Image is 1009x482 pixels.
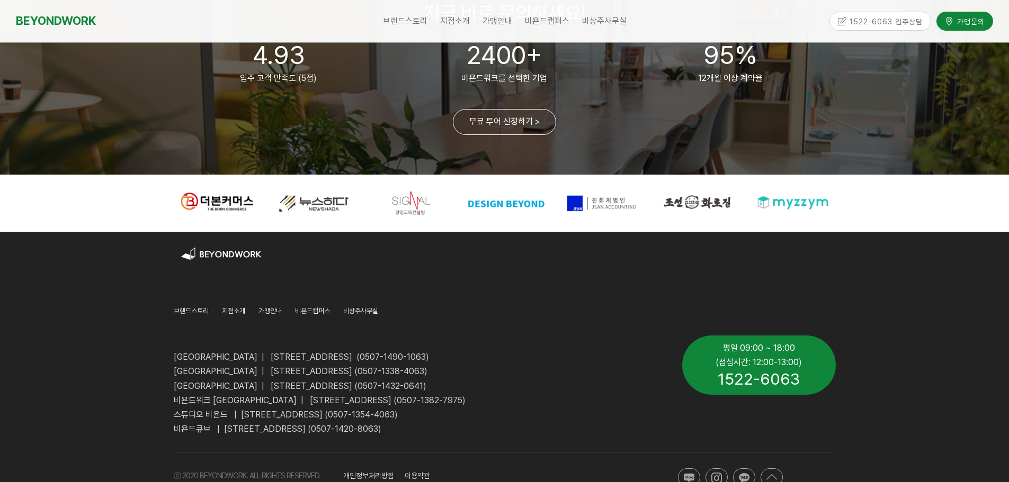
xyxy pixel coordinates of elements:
[954,16,985,26] span: 가맹문의
[461,73,547,83] span: 비욘드워크를 선택한 기업
[519,8,576,34] a: 비욘드캠퍼스
[716,357,802,367] span: (점심시간: 12:00-13:00)
[240,73,317,83] span: 입주 고객 만족도 (5점)
[483,16,512,26] span: 가맹안내
[576,8,633,34] a: 비상주사무실
[343,471,430,480] span: 개인정보처리방침 이용약관
[377,8,434,34] a: 브랜드스토리
[703,40,757,70] span: 95%
[467,40,542,70] span: 2400+
[936,12,993,30] a: 가맹문의
[174,366,427,376] span: [GEOGRAPHIC_DATA] | [STREET_ADDRESS] (0507-1338-4063)
[174,305,209,320] a: 브랜드스토리
[525,16,569,26] span: 비욘드캠퍼스
[174,307,209,315] span: 브랜드스토리
[295,305,330,320] a: 비욘드캠퍼스
[434,8,476,34] a: 지점소개
[476,8,519,34] a: 가맹안내
[16,11,96,31] a: BEYONDWORK
[174,424,381,434] span: 비욘드큐브 | [STREET_ADDRESS] (0507-1420-8063)
[582,16,627,26] span: 비상주사무실
[718,369,800,388] span: 1522-6063
[698,73,763,83] span: 12개월 이상 계약율
[222,305,245,320] a: 지점소개
[343,307,378,315] span: 비상주사무실
[252,40,305,70] span: 4.93
[723,343,795,353] span: 평일 09:00 ~ 18:00
[383,16,427,26] span: 브랜드스토리
[174,381,426,391] span: [GEOGRAPHIC_DATA] | [STREET_ADDRESS] (0507-1432-0641)
[174,352,429,362] span: [GEOGRAPHIC_DATA] | [STREET_ADDRESS] (0507-1490-1063)
[453,109,556,135] a: 무료 투어 신청하기 >
[174,471,320,480] span: ⓒ 2020 BEYONDWORK. ALL RIGHTS RESERVED.
[343,305,378,320] a: 비상주사무실
[295,307,330,315] span: 비욘드캠퍼스
[258,307,282,315] span: 가맹안내
[174,395,466,405] span: 비욘드워크 [GEOGRAPHIC_DATA] | [STREET_ADDRESS] (0507-1382-7975)
[222,307,245,315] span: 지점소개
[440,16,470,26] span: 지점소개
[258,305,282,320] a: 가맹안내
[174,410,398,420] span: 스튜디오 비욘드 | [STREET_ADDRESS] (0507-1354-4063)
